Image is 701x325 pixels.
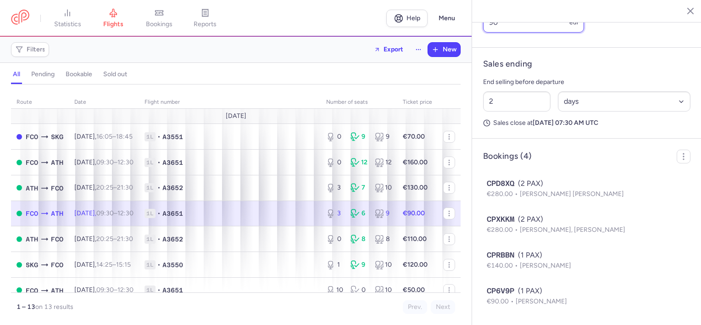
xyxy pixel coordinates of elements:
a: Help [386,10,428,27]
a: reports [182,8,228,28]
span: [PERSON_NAME] [520,262,571,269]
span: 1L [145,260,156,269]
div: 9 [375,132,392,141]
time: 18:45 [116,133,133,140]
span: A3651 [162,286,183,295]
div: (2 PAX) [487,178,687,189]
input: ## [483,91,551,112]
span: CPXKKM [487,214,514,225]
span: €90.00 [487,297,516,305]
div: 8 [350,235,367,244]
button: Prev. [403,300,427,314]
span: Export [384,46,403,53]
strong: €130.00 [403,184,428,191]
a: statistics [45,8,90,28]
span: €280.00 [487,226,520,234]
div: 6 [350,209,367,218]
button: Next [431,300,455,314]
time: 12:30 [117,209,134,217]
span: – [96,235,133,243]
span: 1L [145,158,156,167]
span: • [157,132,161,141]
th: number of seats [321,95,397,109]
span: – [96,158,134,166]
div: (1 PAX) [487,286,687,297]
span: • [157,158,161,167]
span: [PERSON_NAME] [PERSON_NAME] [520,190,624,198]
th: route [11,95,69,109]
span: on 13 results [35,303,73,311]
span: 1L [145,132,156,141]
span: FCO [51,183,63,193]
time: 15:15 [116,261,131,269]
span: bookings [146,20,172,28]
span: FCO [26,208,38,219]
span: [DATE], [74,261,131,269]
span: FCO [51,260,63,270]
span: A3652 [162,183,183,192]
span: – [96,184,133,191]
span: A3551 [162,132,183,141]
strong: €120.00 [403,261,428,269]
span: A3550 [162,260,183,269]
span: ATH [26,234,38,244]
span: €280.00 [487,190,520,198]
button: CP6V9P(1 PAX)€90.00[PERSON_NAME] [487,286,687,307]
span: FCO [26,286,38,296]
time: 21:30 [117,184,133,191]
span: [DATE] [226,112,246,120]
span: • [157,260,161,269]
h4: pending [31,70,55,78]
time: 14:25 [96,261,112,269]
span: – [96,133,133,140]
div: 10 [375,183,392,192]
span: CP6V9P [487,286,514,297]
span: 1L [145,209,156,218]
span: Help [406,15,420,22]
div: 8 [375,235,392,244]
span: reports [194,20,217,28]
span: CPRBBN [487,250,514,261]
div: 3 [326,209,343,218]
span: 1L [145,183,156,192]
span: SKG [26,260,38,270]
a: bookings [136,8,182,28]
h4: all [13,70,20,78]
a: CitizenPlane red outlined logo [11,10,29,27]
span: [PERSON_NAME], [PERSON_NAME] [520,226,625,234]
strong: €50.00 [403,286,425,294]
span: [PERSON_NAME] [516,297,567,305]
button: CPD8XQ(2 PAX)€280.00[PERSON_NAME] [PERSON_NAME] [487,178,687,199]
div: 7 [350,183,367,192]
span: A3651 [162,209,183,218]
time: 12:30 [117,158,134,166]
div: 12 [375,158,392,167]
button: CPXKKM(2 PAX)€280.00[PERSON_NAME], [PERSON_NAME] [487,214,687,235]
h4: Bookings (4) [483,151,531,162]
span: • [157,286,161,295]
h4: bookable [66,70,92,78]
span: Filters [27,46,45,53]
span: 1L [145,286,156,295]
time: 21:30 [117,235,133,243]
strong: 1 – 13 [17,303,35,311]
strong: €160.00 [403,158,428,166]
span: ATH [51,157,63,168]
div: 1 [326,260,343,269]
strong: €110.00 [403,235,427,243]
span: • [157,235,161,244]
time: 16:05 [96,133,112,140]
span: A3651 [162,158,183,167]
span: ATH [51,208,63,219]
div: 0 [350,286,367,295]
span: FCO [26,132,38,142]
span: [DATE], [74,235,133,243]
span: €140.00 [487,262,520,269]
time: 20:25 [96,184,113,191]
div: 10 [375,260,392,269]
strong: [DATE] 07:30 AM UTC [533,119,598,127]
div: 9 [350,260,367,269]
div: 9 [350,132,367,141]
div: 12 [350,158,367,167]
span: [DATE], [74,286,134,294]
